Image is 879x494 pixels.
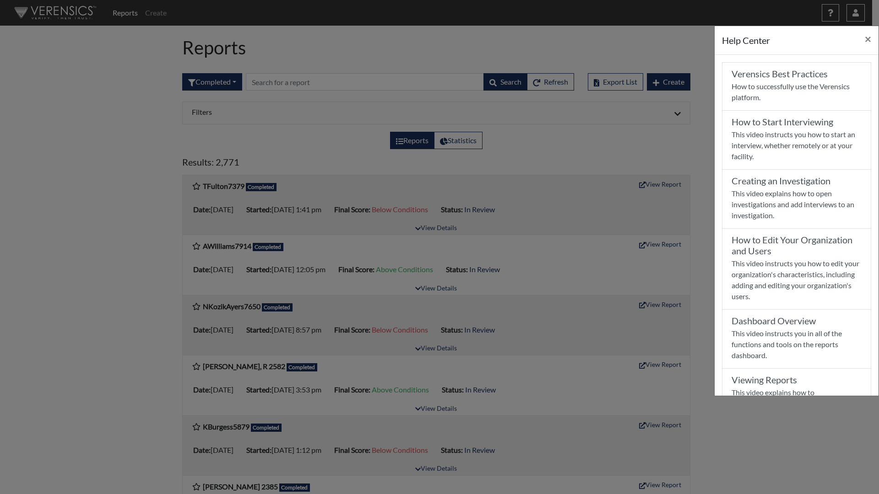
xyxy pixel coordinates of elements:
[865,32,871,45] span: ×
[732,116,833,127] h5: How to Start Interviewing
[722,170,871,229] a: Creating an InvestigationThis video explains how to open investigations and add interviews to an ...
[732,175,830,186] h5: Creating an Investigation
[732,315,816,326] h5: Dashboard Overview
[722,310,871,369] a: Dashboard OverviewThis video instructs you in all of the functions and tools on the reports dashb...
[722,229,871,310] a: How to Edit Your Organization and UsersThis video instructs you how to edit your organization's c...
[732,188,862,221] p: This video explains how to open investigations and add interviews to an investigation.
[732,374,797,385] h5: Viewing Reports
[732,129,862,162] p: This video instructs you how to start an interview, whether remotely or at your facility.
[732,387,862,431] p: This video explains how to access/interpret/edit reports and describes all of the functionality a...
[722,62,871,111] a: Verensics Best PracticesHow to successfully use the Verensics platform.
[722,111,871,170] a: How to Start InterviewingThis video instructs you how to start an interview, whether remotely or ...
[732,328,862,361] p: This video instructs you in all of the functions and tools on the reports dashboard.
[722,369,871,439] a: Viewing ReportsThis video explains how to access/interpret/edit reports and describes all of the ...
[857,26,879,52] button: Close
[732,68,828,79] h5: Verensics Best Practices
[722,33,770,47] h5: Help Center
[732,234,862,256] h5: How to Edit Your Organization and Users
[732,81,862,103] p: How to successfully use the Verensics platform.
[732,258,862,302] p: This video instructs you how to edit your organization's characteristics, including adding and ed...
